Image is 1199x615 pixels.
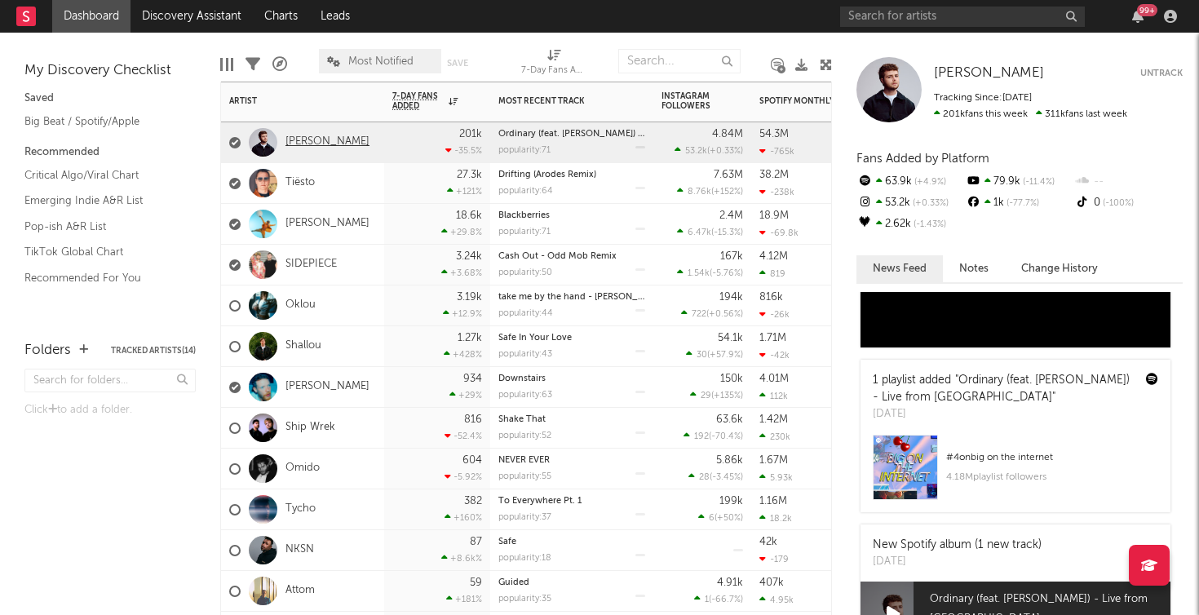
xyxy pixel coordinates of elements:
div: -69.8k [759,228,799,238]
div: ( ) [675,145,743,156]
span: +4.9 % [912,178,946,187]
div: +121 % [447,186,482,197]
div: 18.6k [456,210,482,221]
div: 816k [759,292,783,303]
div: 99 + [1137,4,1157,16]
span: -66.7 % [711,595,741,604]
span: [PERSON_NAME] [934,66,1044,80]
span: Most Notified [348,56,414,67]
div: 87 [470,537,482,547]
a: [PERSON_NAME] [285,135,369,149]
div: +428 % [444,349,482,360]
div: Spotify Monthly Listeners [759,96,882,106]
div: 5.86k [716,455,743,466]
span: -5.76 % [712,269,741,278]
a: Guided [498,578,529,587]
a: Ship Wrek [285,421,335,435]
input: Search for artists [840,7,1085,27]
div: popularity: 50 [498,268,552,277]
input: Search for folders... [24,369,196,392]
button: News Feed [856,255,943,282]
a: Cash Out - Odd Mob Remix [498,252,617,261]
span: 311k fans last week [934,109,1127,119]
a: [PERSON_NAME] [934,65,1044,82]
div: 1k [965,192,1073,214]
span: 192 [694,432,709,441]
div: 4.01M [759,374,789,384]
div: 1.42M [759,414,788,425]
div: popularity: 71 [498,228,551,237]
div: +160 % [445,512,482,523]
div: 59 [470,577,482,588]
div: 230k [759,431,790,442]
span: 6.47k [688,228,711,237]
a: Critical Algo/Viral Chart [24,166,179,184]
div: 194k [719,292,743,303]
div: 4.18M playlist followers [946,467,1158,487]
div: 382 [464,496,482,507]
div: +12.9 % [443,308,482,319]
div: Guided [498,578,645,587]
a: TikTok Global Chart [24,243,179,261]
div: ( ) [681,308,743,319]
a: Recommended For You [24,269,179,287]
div: +3.68 % [441,268,482,278]
div: Downstairs [498,374,645,383]
div: 18.9M [759,210,789,221]
a: Downstairs [498,374,546,383]
span: +0.56 % [709,310,741,319]
div: 1.27k [458,333,482,343]
div: 604 [462,455,482,466]
a: Emerging Indie A&R List [24,192,179,210]
div: +181 % [446,594,482,604]
span: 1.54k [688,269,710,278]
div: Saved [24,89,196,108]
span: 722 [692,310,706,319]
div: -35.5 % [445,145,482,156]
div: To Everywhere Pt. 1 [498,497,645,506]
div: ( ) [686,349,743,360]
a: Shake That [498,415,546,424]
div: 407k [759,577,784,588]
a: Shallou [285,339,321,353]
div: popularity: 44 [498,309,553,318]
div: ( ) [690,390,743,400]
div: 63.9k [856,171,965,192]
div: 4.84M [712,129,743,139]
a: Pop-ish A&R List [24,218,179,236]
div: [DATE] [873,554,1042,570]
div: Safe In Your Love [498,334,645,343]
div: Ordinary (feat. Luke Combs) - Live from Lollapalooza [498,130,645,139]
div: ( ) [684,431,743,441]
a: NEVER EVER [498,456,550,465]
div: Click to add a folder. [24,400,196,420]
span: +135 % [714,392,741,400]
div: ( ) [677,268,743,278]
span: 29 [701,392,711,400]
span: -100 % [1100,199,1134,208]
span: +0.33 % [710,147,741,156]
div: # 4 on big on the internet [946,448,1158,467]
div: popularity: 52 [498,431,551,440]
span: Tracking Since: [DATE] [934,93,1032,103]
div: 53.2k [856,192,965,214]
span: 53.2k [685,147,707,156]
div: Most Recent Track [498,96,621,106]
div: Artist [229,96,352,106]
button: Tracked Artists(14) [111,347,196,355]
span: 201k fans this week [934,109,1028,119]
div: Blackberries [498,211,645,220]
span: +50 % [717,514,741,523]
a: SIDEPIECE [285,258,337,272]
div: NEVER EVER [498,456,645,465]
div: 1.67M [759,455,788,466]
div: +29 % [449,390,482,400]
a: To Everywhere Pt. 1 [498,497,582,506]
div: Edit Columns [220,41,233,88]
div: 4.12M [759,251,788,262]
div: take me by the hand - Aaron Hibell remix [498,293,645,302]
a: [PERSON_NAME] [285,217,369,231]
a: Omido [285,462,320,476]
div: 63.6k [716,414,743,425]
div: 18.2k [759,513,792,524]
